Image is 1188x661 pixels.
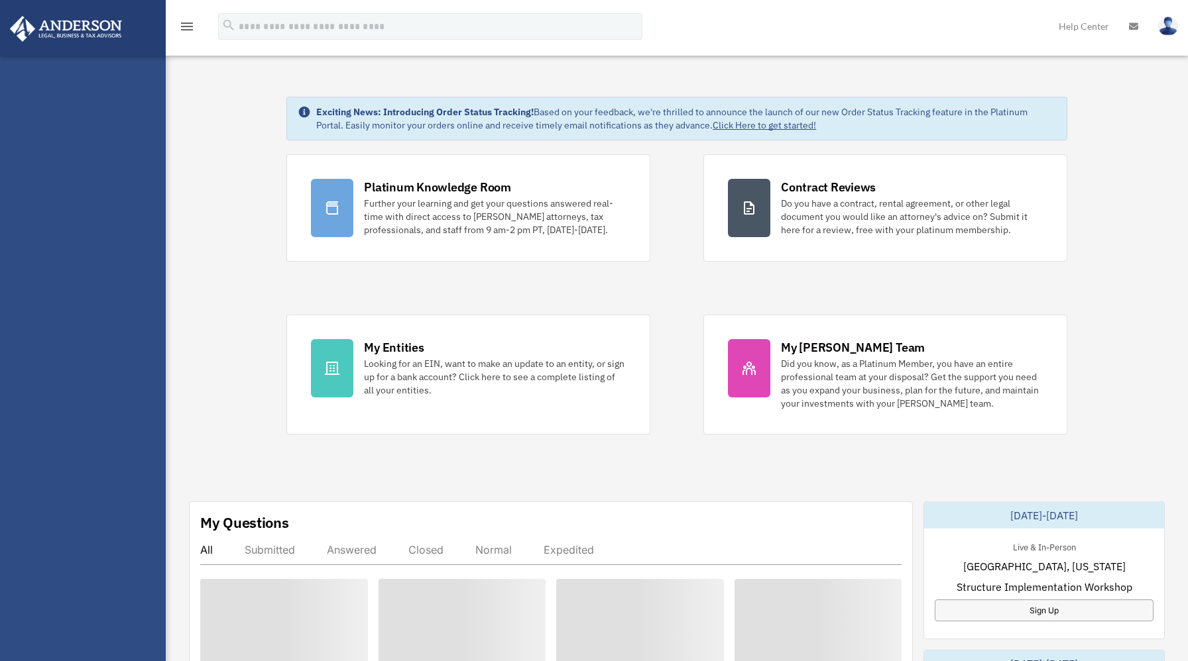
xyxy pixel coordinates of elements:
i: search [221,18,236,32]
div: [DATE]-[DATE] [924,502,1164,529]
div: Contract Reviews [781,179,876,195]
img: Anderson Advisors Platinum Portal [6,16,126,42]
a: My [PERSON_NAME] Team Did you know, as a Platinum Member, you have an entire professional team at... [703,315,1067,434]
span: Structure Implementation Workshop [957,579,1132,595]
a: My Entities Looking for an EIN, want to make an update to an entity, or sign up for a bank accoun... [286,315,650,434]
a: Platinum Knowledge Room Further your learning and get your questions answered real-time with dire... [286,154,650,262]
a: menu [179,23,195,34]
div: Platinum Knowledge Room [364,179,511,195]
div: My Questions [200,513,289,533]
i: menu [179,19,195,34]
div: My Entities [364,339,424,356]
a: Sign Up [935,599,1154,621]
div: Based on your feedback, we're thrilled to announce the launch of our new Order Status Tracking fe... [316,105,1056,132]
a: Contract Reviews Do you have a contract, rental agreement, or other legal document you would like... [703,154,1067,262]
div: Live & In-Person [1002,539,1087,553]
strong: Exciting News: Introducing Order Status Tracking! [316,106,534,118]
div: Submitted [245,543,295,556]
div: Did you know, as a Platinum Member, you have an entire professional team at your disposal? Get th... [781,357,1043,410]
div: Closed [408,543,444,556]
div: Further your learning and get your questions answered real-time with direct access to [PERSON_NAM... [364,197,626,236]
div: All [200,543,213,556]
div: Expedited [544,543,594,556]
div: Looking for an EIN, want to make an update to an entity, or sign up for a bank account? Click her... [364,357,626,397]
div: Normal [475,543,512,556]
a: Click Here to get started! [713,119,816,131]
span: [GEOGRAPHIC_DATA], [US_STATE] [963,558,1126,574]
img: User Pic [1158,17,1178,36]
div: Do you have a contract, rental agreement, or other legal document you would like an attorney's ad... [781,197,1043,236]
div: My [PERSON_NAME] Team [781,339,925,356]
div: Answered [327,543,377,556]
